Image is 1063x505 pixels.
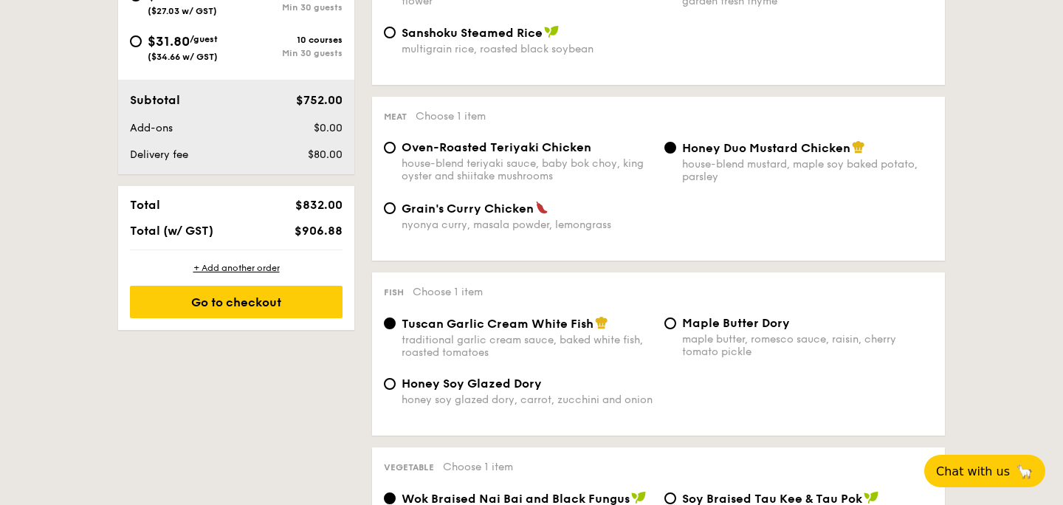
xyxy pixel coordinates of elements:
[682,141,850,155] span: Honey Duo Mustard Chicken
[864,491,878,504] img: icon-vegan.f8ff3823.svg
[384,492,396,504] input: Wok Braised Nai Bai and Black Fungussuperior mushroom oyster soy sauce, crunchy black fungus, poa...
[130,286,343,318] div: Go to checkout
[148,33,190,49] span: $31.80
[384,287,404,298] span: Fish
[852,140,865,154] img: icon-chef-hat.a58ddaea.svg
[295,224,343,238] span: $906.88
[402,26,543,40] span: Sanshoku Steamed Rice
[682,158,933,183] div: house-blend mustard, maple soy baked potato, parsley
[130,148,188,161] span: Delivery fee
[236,48,343,58] div: Min 30 guests
[295,198,343,212] span: $832.00
[595,316,608,329] img: icon-chef-hat.a58ddaea.svg
[384,142,396,154] input: Oven-Roasted Teriyaki Chickenhouse-blend teriyaki sauce, baby bok choy, king oyster and shiitake ...
[384,378,396,390] input: Honey Soy Glazed Doryhoney soy glazed dory, carrot, zucchini and onion
[402,377,542,391] span: Honey Soy Glazed Dory
[130,93,180,107] span: Subtotal
[402,140,591,154] span: Oven-Roasted Teriyaki Chicken
[924,455,1045,487] button: Chat with us🦙
[402,394,653,406] div: honey soy glazed dory, carrot, zucchini and onion
[190,34,218,44] span: /guest
[443,461,513,473] span: Choose 1 item
[148,6,217,16] span: ($27.03 w/ GST)
[236,35,343,45] div: 10 courses
[664,317,676,329] input: Maple Butter Dorymaple butter, romesco sauce, raisin, cherry tomato pickle
[296,93,343,107] span: $752.00
[664,142,676,154] input: Honey Duo Mustard Chickenhouse-blend mustard, maple soy baked potato, parsley
[1016,463,1033,480] span: 🦙
[413,286,483,298] span: Choose 1 item
[631,491,646,504] img: icon-vegan.f8ff3823.svg
[384,202,396,214] input: Grain's Curry Chickennyonya curry, masala powder, lemongrass
[402,317,594,331] span: Tuscan Garlic Cream White Fish
[384,27,396,38] input: Sanshoku Steamed Ricemultigrain rice, roasted black soybean
[402,157,653,182] div: house-blend teriyaki sauce, baby bok choy, king oyster and shiitake mushrooms
[130,224,213,238] span: Total (w/ GST)
[130,122,173,134] span: Add-ons
[402,219,653,231] div: nyonya curry, masala powder, lemongrass
[384,462,434,473] span: Vegetable
[682,316,790,330] span: Maple Butter Dory
[130,262,343,274] div: + Add another order
[308,148,343,161] span: $80.00
[384,317,396,329] input: Tuscan Garlic Cream White Fishtraditional garlic cream sauce, baked white fish, roasted tomatoes
[402,43,653,55] div: multigrain rice, roasted black soybean
[664,492,676,504] input: ⁠Soy Braised Tau Kee & Tau Pokcamellia mushroom, star anise, [PERSON_NAME]
[544,25,559,38] img: icon-vegan.f8ff3823.svg
[314,122,343,134] span: $0.00
[402,334,653,359] div: traditional garlic cream sauce, baked white fish, roasted tomatoes
[682,333,933,358] div: maple butter, romesco sauce, raisin, cherry tomato pickle
[402,202,534,216] span: Grain's Curry Chicken
[148,52,218,62] span: ($34.66 w/ GST)
[535,201,548,214] img: icon-spicy.37a8142b.svg
[416,110,486,123] span: Choose 1 item
[130,35,142,47] input: $31.80/guest($34.66 w/ GST)10 coursesMin 30 guests
[384,111,407,122] span: Meat
[130,198,160,212] span: Total
[936,464,1010,478] span: Chat with us
[236,2,343,13] div: Min 30 guests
